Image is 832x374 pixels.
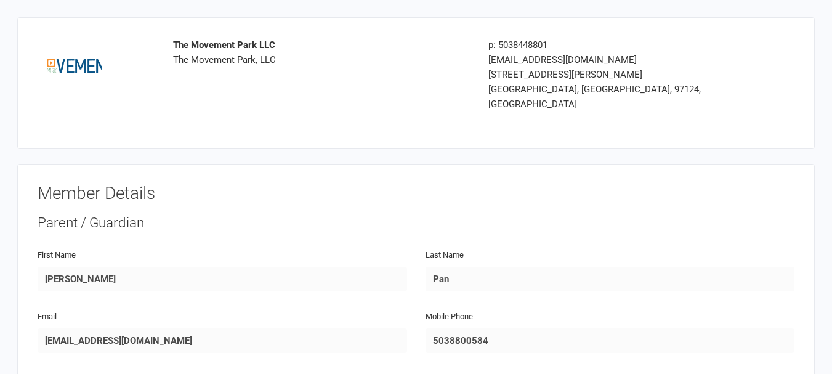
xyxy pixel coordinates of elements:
[426,311,473,323] label: Mobile Phone
[38,311,57,323] label: Email
[426,249,464,262] label: Last Name
[488,67,722,82] div: [STREET_ADDRESS][PERSON_NAME]
[173,39,275,51] strong: The Movement Park LLC
[488,52,722,67] div: [EMAIL_ADDRESS][DOMAIN_NAME]
[173,38,470,67] div: The Movement Park, LLC
[47,38,102,93] img: logo.png
[488,82,722,112] div: [GEOGRAPHIC_DATA], [GEOGRAPHIC_DATA], 97124, [GEOGRAPHIC_DATA]
[488,38,722,52] div: p: 5038448801
[38,213,794,233] div: Parent / Guardian
[38,184,794,203] h3: Member Details
[38,249,76,262] label: First Name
